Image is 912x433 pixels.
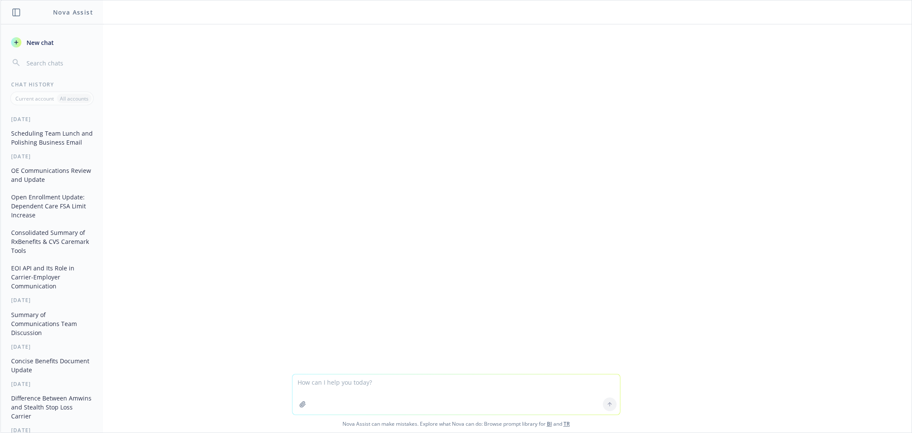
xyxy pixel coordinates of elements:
button: Open Enrollment Update: Dependent Care FSA Limit Increase [8,190,96,222]
div: [DATE] [1,153,103,160]
div: Chat History [1,81,103,88]
button: EOI API and Its Role in Carrier-Employer Communication [8,261,96,293]
a: TR [564,420,570,427]
button: New chat [8,35,96,50]
p: All accounts [60,95,89,102]
button: OE Communications Review and Update [8,163,96,187]
span: Nova Assist can make mistakes. Explore what Nova can do: Browse prompt library for and [4,415,908,433]
a: BI [547,420,552,427]
p: Current account [15,95,54,102]
button: Consolidated Summary of RxBenefits & CVS Caremark Tools [8,225,96,258]
h1: Nova Assist [53,8,93,17]
input: Search chats [25,57,93,69]
span: New chat [25,38,54,47]
div: [DATE] [1,116,103,123]
button: Scheduling Team Lunch and Polishing Business Email [8,126,96,149]
div: [DATE] [1,380,103,388]
div: [DATE] [1,297,103,304]
button: Summary of Communications Team Discussion [8,308,96,340]
div: [DATE] [1,343,103,350]
button: Difference Between Amwins and Stealth Stop Loss Carrier [8,391,96,423]
button: Concise Benefits Document Update [8,354,96,377]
